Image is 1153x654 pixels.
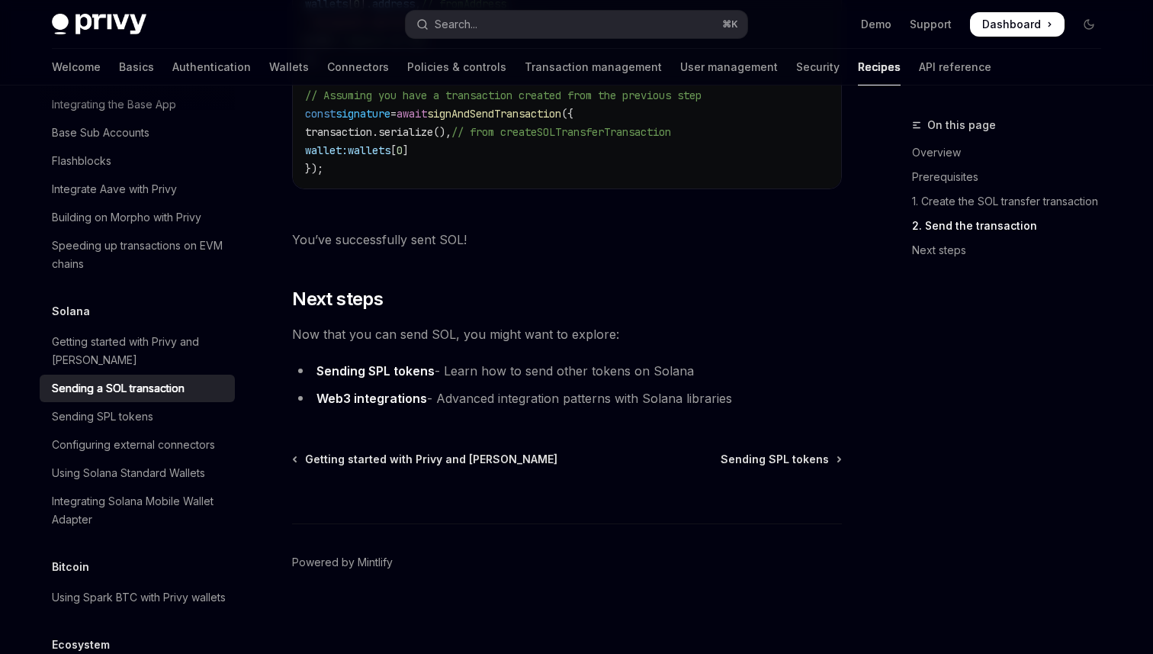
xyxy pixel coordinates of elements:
[52,464,205,482] div: Using Solana Standard Wallets
[52,152,111,170] div: Flashblocks
[397,107,427,121] span: await
[269,49,309,85] a: Wallets
[40,147,235,175] a: Flashblocks
[1077,12,1101,37] button: Toggle dark mode
[292,229,842,250] span: You’ve successfully sent SOL!
[435,15,477,34] div: Search...
[52,436,215,454] div: Configuring external connectors
[912,140,1113,165] a: Overview
[40,488,235,533] a: Integrating Solana Mobile Wallet Adapter
[861,17,891,32] a: Demo
[927,116,996,134] span: On this page
[40,176,235,203] a: Integrate Aave with Privy
[305,125,451,139] span: transaction.serialize(),
[52,636,110,654] h5: Ecosystem
[119,49,154,85] a: Basics
[680,49,778,85] a: User management
[305,452,557,467] span: Getting started with Privy and [PERSON_NAME]
[40,375,235,402] a: Sending a SOL transaction
[294,452,557,467] a: Getting started with Privy and [PERSON_NAME]
[305,162,323,176] span: });
[910,17,952,32] a: Support
[52,379,185,398] div: Sending a SOL transaction
[52,492,226,529] div: Integrating Solana Mobile Wallet Adapter
[52,180,177,198] div: Integrate Aave with Privy
[292,360,842,382] li: - Learn how to send other tokens on Solana
[336,107,390,121] span: signature
[292,324,842,345] span: Now that you can send SOL, you might want to explore:
[919,49,991,85] a: API reference
[451,125,671,139] span: // from createSOLTransferTransaction
[52,302,90,321] h5: Solana
[305,107,336,121] span: const
[316,391,427,407] a: Web3 integrations
[912,238,1113,263] a: Next steps
[970,12,1065,37] a: Dashboard
[40,584,235,611] a: Using Spark BTC with Privy wallets
[40,119,235,147] a: Base Sub Accounts
[721,452,840,467] a: Sending SPL tokens
[305,89,702,102] span: // Assuming you have a transaction created from the previous step
[406,11,747,38] button: Open search
[52,124,149,142] div: Base Sub Accounts
[40,431,235,459] a: Configuring external connectors
[721,452,829,467] span: Sending SPL tokens
[858,49,901,85] a: Recipes
[52,49,101,85] a: Welcome
[427,107,561,121] span: signAndSendTransaction
[407,49,506,85] a: Policies & controls
[397,143,403,157] span: 0
[52,333,226,369] div: Getting started with Privy and [PERSON_NAME]
[912,214,1113,238] a: 2. Send the transaction
[40,403,235,430] a: Sending SPL tokens
[327,49,389,85] a: Connectors
[52,14,146,35] img: dark logo
[292,287,383,311] span: Next steps
[40,232,235,278] a: Speeding up transactions on EVM chains
[722,18,738,31] span: ⌘ K
[912,165,1113,189] a: Prerequisites
[52,208,201,227] div: Building on Morpho with Privy
[525,49,662,85] a: Transaction management
[52,237,226,273] div: Speeding up transactions on EVM chains
[403,143,409,157] span: ]
[796,49,840,85] a: Security
[52,588,226,607] div: Using Spark BTC with Privy wallets
[982,17,1041,32] span: Dashboard
[52,408,153,426] div: Sending SPL tokens
[316,363,435,379] a: Sending SPL tokens
[292,555,393,570] a: Powered by Mintlify
[561,107,573,121] span: ({
[172,49,251,85] a: Authentication
[40,328,235,374] a: Getting started with Privy and [PERSON_NAME]
[390,107,397,121] span: =
[348,143,390,157] span: wallets
[305,143,348,157] span: wallet:
[390,143,397,157] span: [
[40,204,235,231] a: Building on Morpho with Privy
[52,558,89,576] h5: Bitcoin
[292,388,842,409] li: - Advanced integration patterns with Solana libraries
[40,459,235,487] a: Using Solana Standard Wallets
[912,189,1113,214] a: 1. Create the SOL transfer transaction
